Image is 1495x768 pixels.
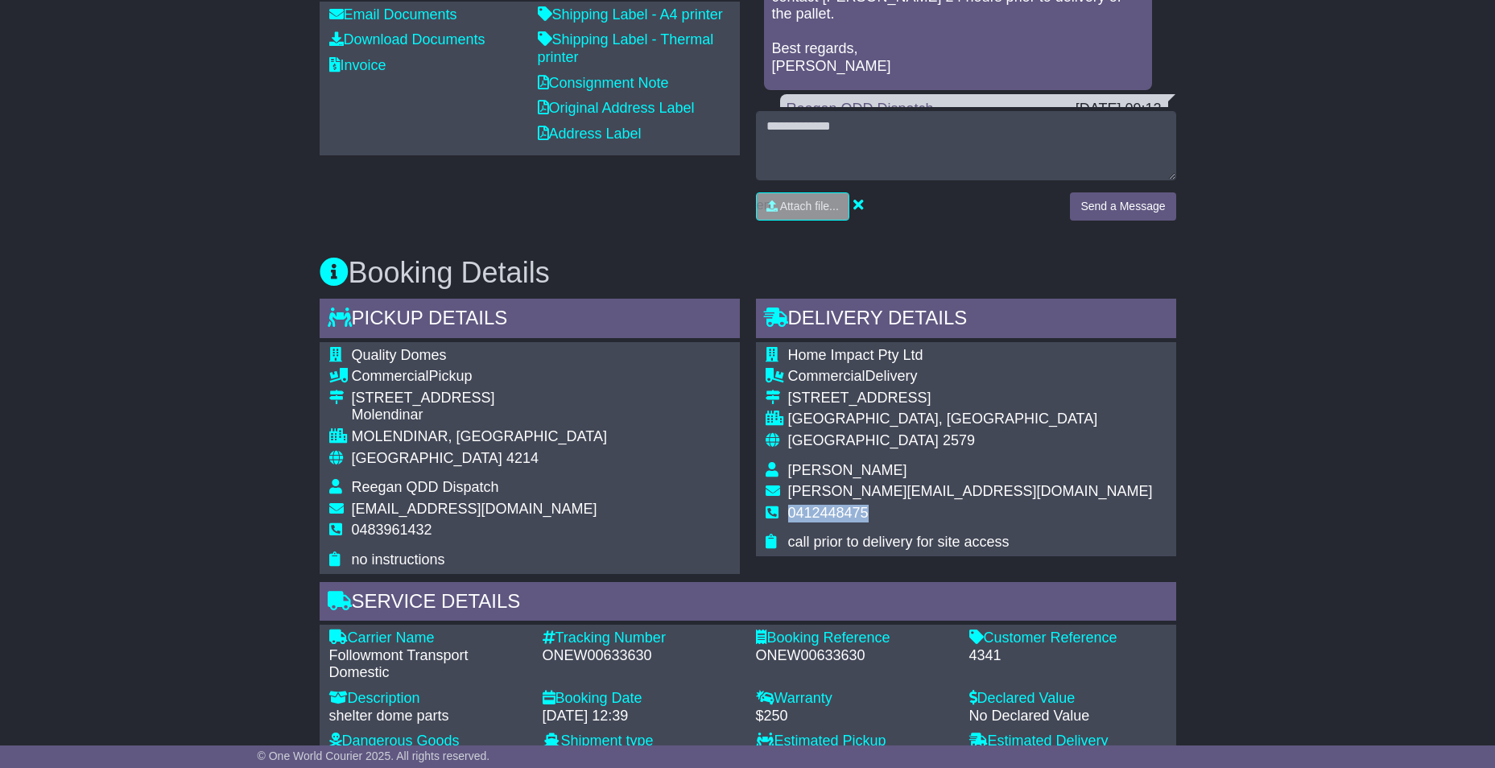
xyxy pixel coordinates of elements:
[329,57,386,73] a: Invoice
[788,432,939,448] span: [GEOGRAPHIC_DATA]
[543,708,740,725] div: [DATE] 12:39
[543,647,740,665] div: ONEW00633630
[329,733,527,750] div: Dangerous Goods
[352,347,447,363] span: Quality Domes
[329,31,485,47] a: Download Documents
[543,733,740,750] div: Shipment type
[258,749,490,762] span: © One World Courier 2025. All rights reserved.
[756,647,953,665] div: ONEW00633630
[969,708,1167,725] div: No Declared Value
[1076,101,1162,118] div: [DATE] 09:12
[1070,192,1175,221] button: Send a Message
[788,368,1153,386] div: Delivery
[756,630,953,647] div: Booking Reference
[320,299,740,342] div: Pickup Details
[788,505,869,521] span: 0412448475
[329,708,527,725] div: shelter dome parts
[352,479,499,495] span: Reegan QDD Dispatch
[969,647,1167,665] div: 4341
[538,126,642,142] a: Address Label
[329,690,527,708] div: Description
[329,630,527,647] div: Carrier Name
[352,428,607,446] div: MOLENDINAR, [GEOGRAPHIC_DATA]
[538,31,714,65] a: Shipping Label - Thermal printer
[352,407,607,424] div: Molendinar
[788,390,1153,407] div: [STREET_ADDRESS]
[352,522,432,538] span: 0483961432
[352,368,429,384] span: Commercial
[756,708,953,725] div: $250
[352,390,607,407] div: [STREET_ADDRESS]
[969,690,1167,708] div: Declared Value
[538,100,695,116] a: Original Address Label
[787,101,934,117] a: Reegan QDD Dispatch
[320,257,1176,289] h3: Booking Details
[943,432,975,448] span: 2579
[352,501,597,517] span: [EMAIL_ADDRESS][DOMAIN_NAME]
[788,483,1153,499] span: [PERSON_NAME][EMAIL_ADDRESS][DOMAIN_NAME]
[352,551,445,568] span: no instructions
[352,450,502,466] span: [GEOGRAPHIC_DATA]
[543,690,740,708] div: Booking Date
[329,6,457,23] a: Email Documents
[788,368,865,384] span: Commercial
[352,368,607,386] div: Pickup
[329,647,527,682] div: Followmont Transport Domestic
[756,733,953,750] div: Estimated Pickup
[320,582,1176,626] div: Service Details
[788,534,1010,550] span: call prior to delivery for site access
[788,411,1153,428] div: [GEOGRAPHIC_DATA], [GEOGRAPHIC_DATA]
[756,299,1176,342] div: Delivery Details
[788,347,923,363] span: Home Impact Pty Ltd
[969,630,1167,647] div: Customer Reference
[788,462,907,478] span: [PERSON_NAME]
[506,450,539,466] span: 4214
[969,733,1167,750] div: Estimated Delivery
[543,630,740,647] div: Tracking Number
[538,6,723,23] a: Shipping Label - A4 printer
[538,75,669,91] a: Consignment Note
[756,690,953,708] div: Warranty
